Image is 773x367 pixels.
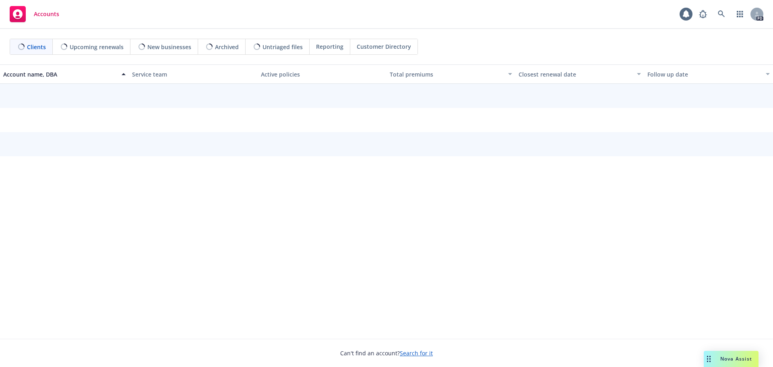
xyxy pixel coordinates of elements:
[357,42,411,51] span: Customer Directory
[647,70,761,79] div: Follow up date
[6,3,62,25] a: Accounts
[720,355,752,362] span: Nova Assist
[129,64,258,84] button: Service team
[261,70,383,79] div: Active policies
[262,43,303,51] span: Untriaged files
[3,70,117,79] div: Account name, DBA
[316,42,343,51] span: Reporting
[132,70,254,79] div: Service team
[258,64,386,84] button: Active policies
[34,11,59,17] span: Accounts
[340,349,433,357] span: Can't find an account?
[515,64,644,84] button: Closest renewal date
[732,6,748,22] a: Switch app
[704,351,759,367] button: Nova Assist
[390,70,503,79] div: Total premiums
[519,70,632,79] div: Closest renewal date
[704,351,714,367] div: Drag to move
[386,64,515,84] button: Total premiums
[215,43,239,51] span: Archived
[147,43,191,51] span: New businesses
[400,349,433,357] a: Search for it
[644,64,773,84] button: Follow up date
[713,6,730,22] a: Search
[70,43,124,51] span: Upcoming renewals
[27,43,46,51] span: Clients
[695,6,711,22] a: Report a Bug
